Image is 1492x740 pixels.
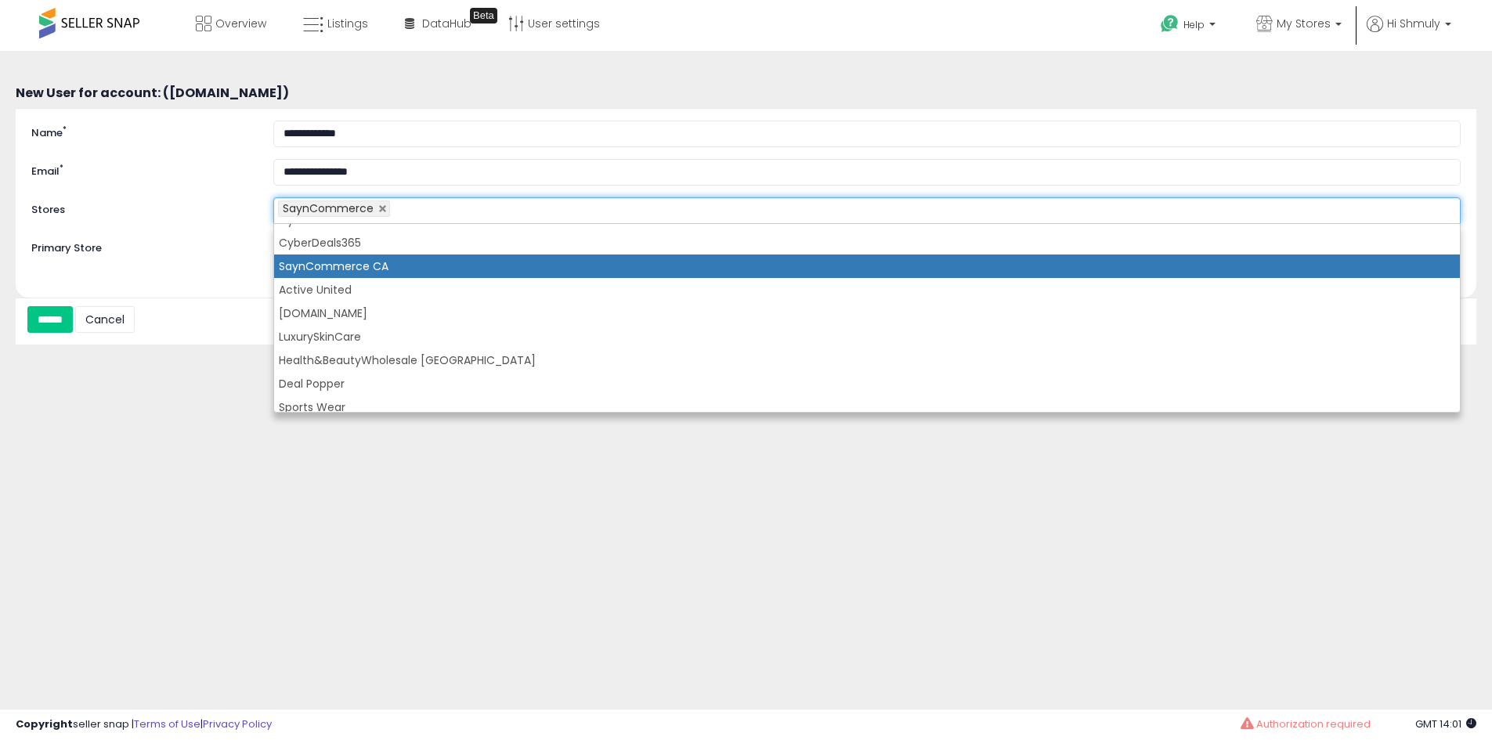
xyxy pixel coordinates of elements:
[274,372,1460,395] li: Deal Popper
[274,231,1460,254] li: CyberDeals365
[1148,2,1231,51] a: Help
[283,200,374,216] span: SaynCommerce
[470,8,497,23] div: Tooltip anchor
[20,197,262,218] label: Stores
[16,717,73,731] strong: Copyright
[274,254,1460,278] li: SaynCommerce CA
[274,301,1460,325] li: [DOMAIN_NAME]
[274,348,1460,372] li: Health&BeautyWholesale [GEOGRAPHIC_DATA]
[75,306,135,333] a: Cancel
[203,717,272,731] a: Privacy Policy
[215,16,266,31] span: Overview
[1256,717,1371,731] span: Authorization required
[1367,16,1451,51] a: Hi Shmuly
[422,16,471,31] span: DataHub
[16,717,272,732] div: seller snap | |
[16,86,1476,100] h3: New User for account: ([DOMAIN_NAME])
[1183,18,1205,31] span: Help
[1415,717,1476,731] span: 2025-09-11 14:01 GMT
[20,236,262,256] label: Primary Store
[20,121,262,141] label: Name
[20,159,262,179] label: Email
[274,278,1460,301] li: Active United
[1387,16,1440,31] span: Hi Shmuly
[274,395,1460,419] li: Sports Wear
[274,325,1460,348] li: LuxurySkinCare
[1160,14,1180,34] i: Get Help
[327,16,368,31] span: Listings
[1277,16,1331,31] span: My Stores
[134,717,200,731] a: Terms of Use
